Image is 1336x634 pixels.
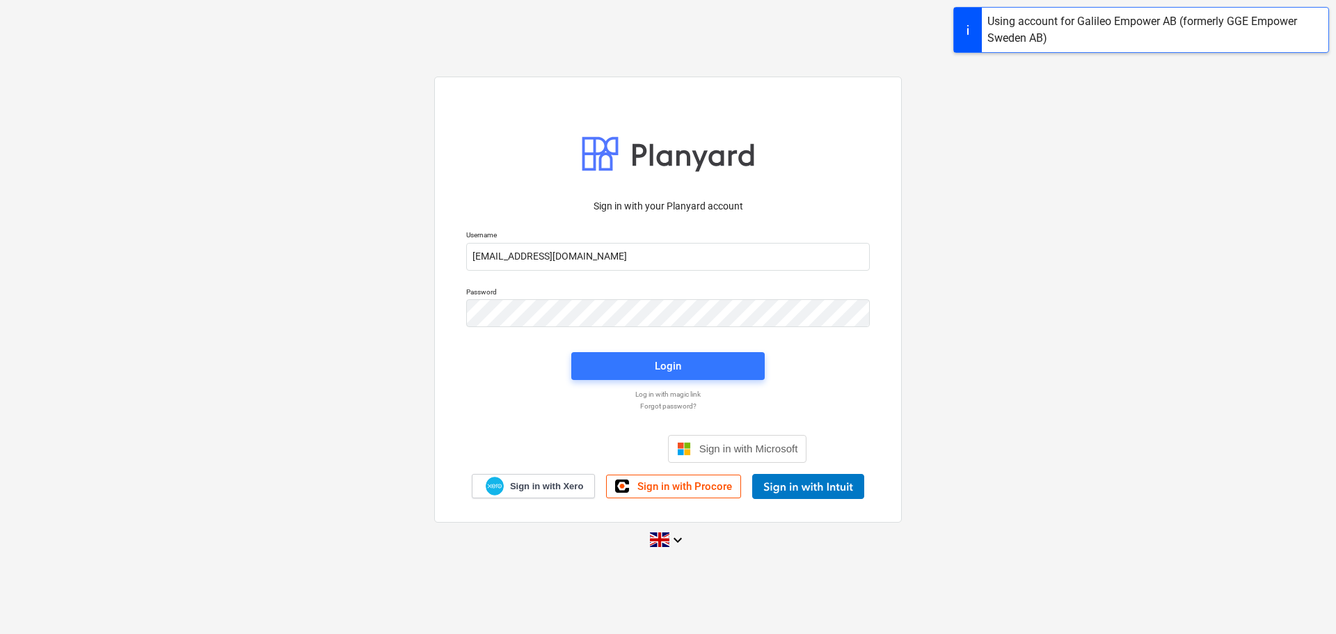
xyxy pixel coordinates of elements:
[510,480,583,493] span: Sign in with Xero
[459,390,877,399] a: Log in with magic link
[459,402,877,411] a: Forgot password?
[466,230,870,242] p: Username
[466,243,870,271] input: Username
[486,477,504,496] img: Xero logo
[669,532,686,548] i: keyboard_arrow_down
[637,480,732,493] span: Sign in with Procore
[472,474,596,498] a: Sign in with Xero
[466,287,870,299] p: Password
[466,199,870,214] p: Sign in with your Planyard account
[523,434,664,464] iframe: Sign in with Google Button
[606,475,741,498] a: Sign in with Procore
[677,442,691,456] img: Microsoft logo
[655,357,681,375] div: Login
[699,443,798,454] span: Sign in with Microsoft
[571,352,765,380] button: Login
[987,13,1323,47] div: Using account for Galileo Empower AB (formerly GGE Empower Sweden AB)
